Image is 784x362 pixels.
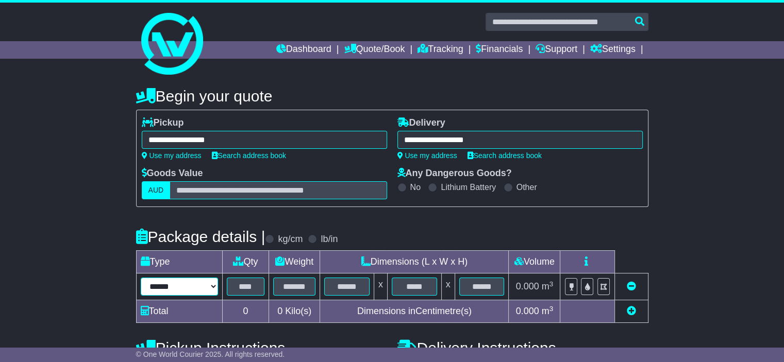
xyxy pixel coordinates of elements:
td: Volume [509,251,560,273]
a: Tracking [418,41,463,59]
a: Use my address [142,151,202,160]
label: Other [516,182,537,192]
span: m [542,281,554,291]
label: Any Dangerous Goods? [397,168,512,179]
label: AUD [142,181,171,199]
td: Weight [269,251,320,273]
span: © One World Courier 2025. All rights reserved. [136,350,285,358]
td: 0 [222,300,269,323]
h4: Begin your quote [136,88,648,105]
a: Use my address [397,151,457,160]
span: 0.000 [516,281,539,291]
a: Support [536,41,577,59]
sup: 3 [549,280,554,288]
h4: Pickup Instructions [136,339,387,356]
a: Quote/Book [344,41,405,59]
label: No [410,182,421,192]
label: Lithium Battery [441,182,496,192]
a: Remove this item [627,281,636,291]
span: m [542,306,554,316]
td: Dimensions (L x W x H) [320,251,509,273]
td: Qty [222,251,269,273]
span: 0 [277,306,282,316]
a: Add new item [627,306,636,316]
a: Financials [476,41,523,59]
a: Search address book [468,151,542,160]
h4: Delivery Instructions [397,339,648,356]
a: Search address book [212,151,286,160]
td: Type [136,251,222,273]
label: kg/cm [278,234,303,245]
a: Settings [590,41,636,59]
label: Goods Value [142,168,203,179]
td: Dimensions in Centimetre(s) [320,300,509,323]
label: Delivery [397,117,445,129]
label: lb/in [321,234,338,245]
label: Pickup [142,117,184,129]
td: Kilo(s) [269,300,320,323]
td: x [374,273,387,300]
td: x [441,273,455,300]
span: 0.000 [516,306,539,316]
a: Dashboard [276,41,331,59]
h4: Package details | [136,228,265,245]
td: Total [136,300,222,323]
sup: 3 [549,305,554,313]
